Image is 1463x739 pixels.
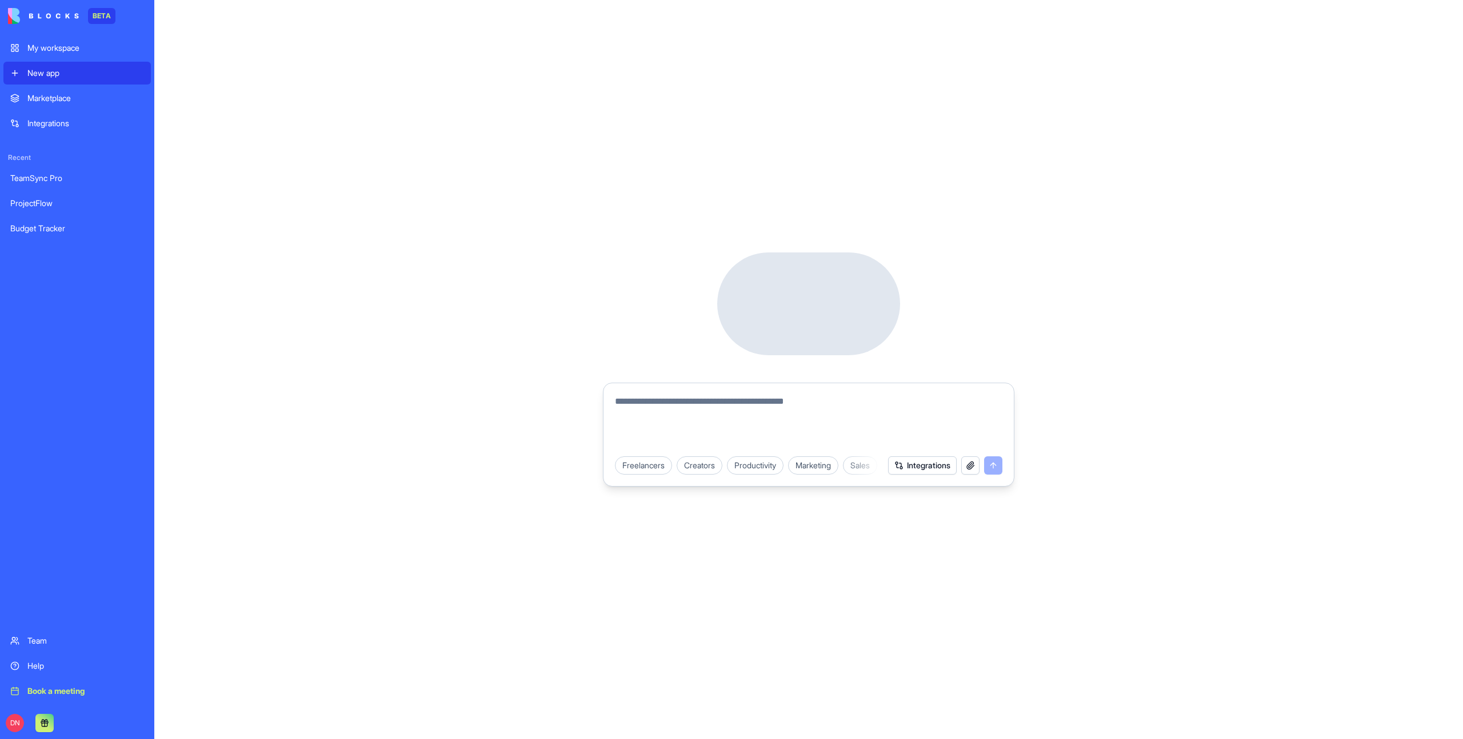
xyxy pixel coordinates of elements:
img: logo [8,8,79,24]
div: BETA [88,8,115,24]
div: Sales [843,456,877,475]
a: TeamSync Pro [3,167,151,190]
span: Recent [3,153,151,162]
div: Integrations [27,118,144,129]
a: Integrations [3,112,151,135]
div: Book a meeting [27,685,144,697]
div: New app [27,67,144,79]
div: Marketplace [27,93,144,104]
div: Freelancers [615,456,672,475]
div: TeamSync Pro [10,172,144,184]
div: Creators [677,456,722,475]
div: Productivity [727,456,784,475]
div: ProjectFlow [10,198,144,209]
a: Team [3,629,151,652]
span: DN [6,714,24,732]
a: Budget Tracker [3,217,151,240]
div: Team [27,635,144,646]
div: Marketing [788,456,838,475]
div: Help [27,660,144,672]
div: Budget Tracker [10,223,144,234]
a: New app [3,62,151,85]
a: Help [3,654,151,677]
a: My workspace [3,37,151,59]
a: ProjectFlow [3,192,151,215]
button: Integrations [888,456,957,475]
a: Book a meeting [3,680,151,702]
a: Marketplace [3,87,151,110]
a: BETA [8,8,115,24]
div: My workspace [27,42,144,54]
